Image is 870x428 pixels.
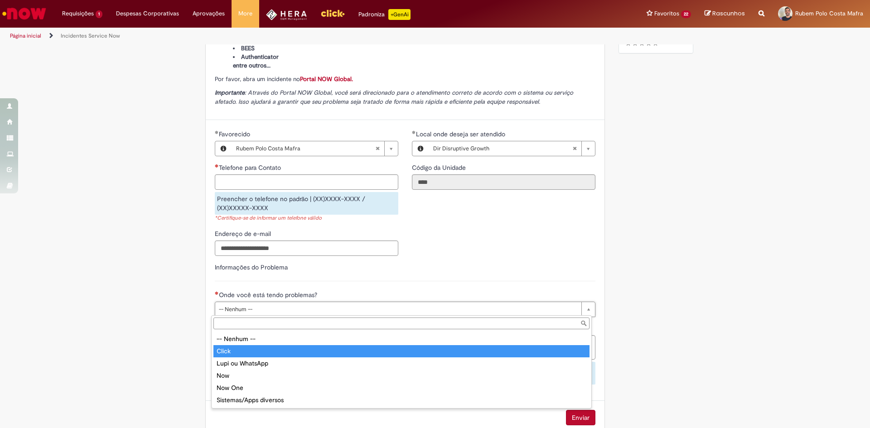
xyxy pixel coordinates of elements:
[213,370,590,382] div: Now
[212,331,591,408] ul: Onde você está tendo problemas?
[213,333,590,345] div: -- Nenhum --
[213,345,590,357] div: Click
[213,357,590,370] div: Lupi ou WhatsApp
[213,382,590,394] div: Now One
[213,394,590,406] div: Sistemas/Apps diversos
